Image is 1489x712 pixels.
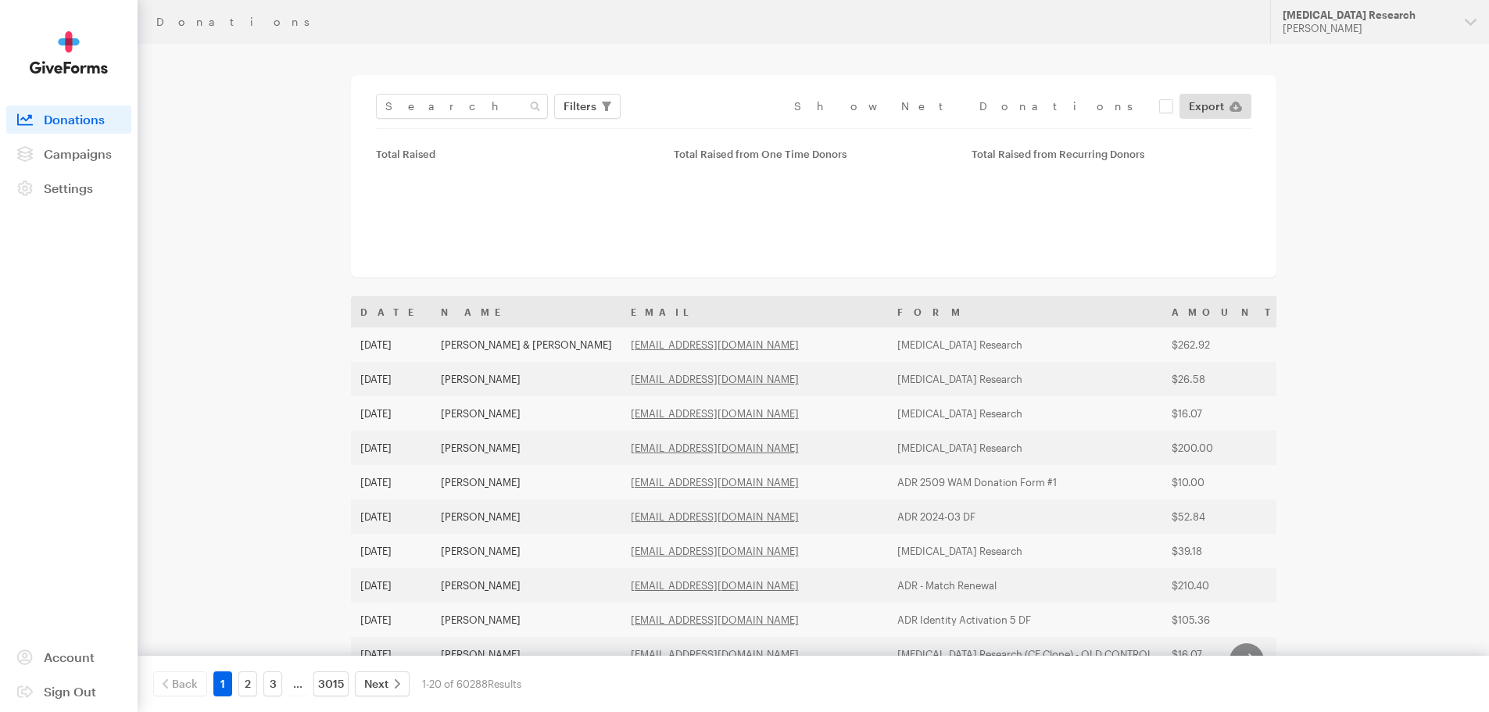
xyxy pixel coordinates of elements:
[1162,568,1289,603] td: $210.40
[351,296,431,327] th: Date
[631,579,799,592] a: [EMAIL_ADDRESS][DOMAIN_NAME]
[44,649,95,664] span: Account
[631,373,799,385] a: [EMAIL_ADDRESS][DOMAIN_NAME]
[351,499,431,534] td: [DATE]
[6,678,131,706] a: Sign Out
[1162,296,1289,327] th: Amount
[888,465,1162,499] td: ADR 2509 WAM Donation Form #1
[1162,499,1289,534] td: $52.84
[422,671,521,696] div: 1-20 of 60288
[888,603,1162,637] td: ADR Identity Activation 5 DF
[488,678,521,690] span: Results
[631,338,799,351] a: [EMAIL_ADDRESS][DOMAIN_NAME]
[431,362,621,396] td: [PERSON_NAME]
[631,545,799,557] a: [EMAIL_ADDRESS][DOMAIN_NAME]
[431,465,621,499] td: [PERSON_NAME]
[351,637,431,671] td: [DATE]
[431,568,621,603] td: [PERSON_NAME]
[6,140,131,168] a: Campaigns
[44,684,96,699] span: Sign Out
[351,465,431,499] td: [DATE]
[1189,97,1224,116] span: Export
[376,94,548,119] input: Search Name & Email
[263,671,282,696] a: 3
[431,499,621,534] td: [PERSON_NAME]
[6,106,131,134] a: Donations
[888,568,1162,603] td: ADR - Match Renewal
[1283,22,1452,35] div: [PERSON_NAME]
[431,603,621,637] td: [PERSON_NAME]
[431,637,621,671] td: [PERSON_NAME]
[674,148,953,160] div: Total Raised from One Time Donors
[313,671,349,696] a: 3015
[1162,637,1289,671] td: $16.07
[1162,327,1289,362] td: $262.92
[351,568,431,603] td: [DATE]
[44,146,112,161] span: Campaigns
[631,648,799,660] a: [EMAIL_ADDRESS][DOMAIN_NAME]
[1162,603,1289,637] td: $105.36
[1162,465,1289,499] td: $10.00
[1162,534,1289,568] td: $39.18
[431,296,621,327] th: Name
[1162,431,1289,465] td: $200.00
[376,148,655,160] div: Total Raised
[972,148,1251,160] div: Total Raised from Recurring Donors
[888,637,1162,671] td: [MEDICAL_DATA] Research (CE Clone) - OLD CONTROL
[351,534,431,568] td: [DATE]
[44,112,105,127] span: Donations
[30,31,108,74] img: GiveForms
[1162,396,1289,431] td: $16.07
[888,296,1162,327] th: Form
[888,327,1162,362] td: [MEDICAL_DATA] Research
[431,327,621,362] td: [PERSON_NAME] & [PERSON_NAME]
[351,396,431,431] td: [DATE]
[888,499,1162,534] td: ADR 2024-03 DF
[631,510,799,523] a: [EMAIL_ADDRESS][DOMAIN_NAME]
[888,431,1162,465] td: [MEDICAL_DATA] Research
[631,442,799,454] a: [EMAIL_ADDRESS][DOMAIN_NAME]
[351,362,431,396] td: [DATE]
[1162,362,1289,396] td: $26.58
[554,94,621,119] button: Filters
[238,671,257,696] a: 2
[6,643,131,671] a: Account
[888,534,1162,568] td: [MEDICAL_DATA] Research
[431,396,621,431] td: [PERSON_NAME]
[351,431,431,465] td: [DATE]
[888,396,1162,431] td: [MEDICAL_DATA] Research
[631,407,799,420] a: [EMAIL_ADDRESS][DOMAIN_NAME]
[631,614,799,626] a: [EMAIL_ADDRESS][DOMAIN_NAME]
[355,671,410,696] a: Next
[1179,94,1251,119] a: Export
[888,362,1162,396] td: [MEDICAL_DATA] Research
[564,97,596,116] span: Filters
[1283,9,1452,22] div: [MEDICAL_DATA] Research
[431,431,621,465] td: [PERSON_NAME]
[431,534,621,568] td: [PERSON_NAME]
[364,674,388,693] span: Next
[44,181,93,195] span: Settings
[631,476,799,488] a: [EMAIL_ADDRESS][DOMAIN_NAME]
[6,174,131,202] a: Settings
[351,603,431,637] td: [DATE]
[621,296,888,327] th: Email
[351,327,431,362] td: [DATE]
